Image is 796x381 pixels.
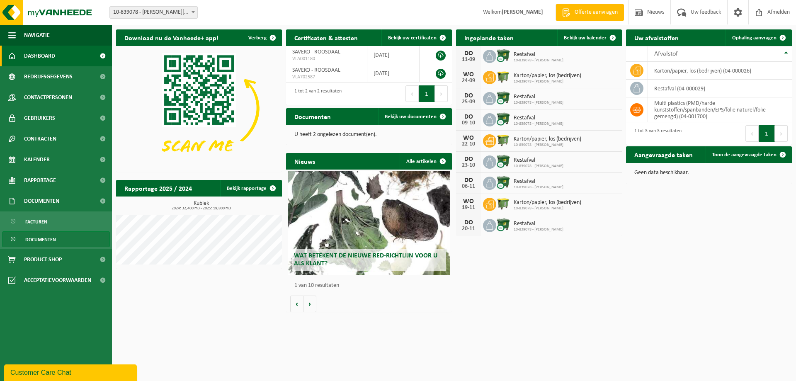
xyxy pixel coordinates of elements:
div: 20-11 [460,226,477,232]
div: DO [460,219,477,226]
span: Restafval [514,221,563,227]
span: 10-839078 - SAVEKO - ROOSDAAL [110,7,197,18]
div: WO [460,71,477,78]
span: Documenten [25,232,56,248]
a: Bekijk uw documenten [378,108,451,125]
span: 10-839078 - [PERSON_NAME] [514,100,563,105]
div: 25-09 [460,99,477,105]
img: WB-1100-CU [496,218,510,232]
span: SAVEKO - ROOSDAAL [292,49,340,55]
button: Previous [745,125,759,142]
span: Verberg [248,35,267,41]
a: Alle artikelen [400,153,451,170]
button: 1 [419,85,435,102]
img: WB-1100-CU [496,112,510,126]
span: Afvalstof [654,51,678,57]
span: 2024: 32,400 m3 - 2025: 19,800 m3 [120,206,282,211]
span: 10-839078 - [PERSON_NAME] [514,185,563,190]
div: 19-11 [460,205,477,211]
span: 10-839078 - [PERSON_NAME] [514,58,563,63]
span: Wat betekent de nieuwe RED-richtlijn voor u als klant? [294,252,437,267]
span: Restafval [514,51,563,58]
h2: Documenten [286,108,339,124]
h2: Ingeplande taken [456,29,522,46]
span: Restafval [514,94,563,100]
button: Previous [405,85,419,102]
span: VLA001180 [292,56,361,62]
div: 11-09 [460,57,477,63]
a: Bekijk rapportage [220,180,281,197]
h3: Kubiek [120,201,282,211]
div: DO [460,156,477,163]
span: Restafval [514,178,563,185]
span: Navigatie [24,25,50,46]
td: karton/papier, los (bedrijven) (04-000026) [648,62,792,80]
div: 1 tot 2 van 2 resultaten [290,85,342,103]
a: Facturen [2,214,110,229]
span: Bekijk uw documenten [385,114,437,119]
a: Bekijk uw kalender [557,29,621,46]
img: WB-1100-CU [496,49,510,63]
td: multi plastics (PMD/harde kunststoffen/spanbanden/EPS/folie naturel/folie gemengd) (04-001700) [648,97,792,122]
span: Acceptatievoorwaarden [24,270,91,291]
span: Ophaling aanvragen [732,35,777,41]
span: Karton/papier, los (bedrijven) [514,73,581,79]
td: [DATE] [367,46,420,64]
img: WB-1100-CU [496,175,510,189]
span: Kalender [24,149,50,170]
span: Product Shop [24,249,62,270]
div: WO [460,135,477,141]
span: VLA702587 [292,74,361,80]
img: WB-1100-CU [496,154,510,168]
div: 09-10 [460,120,477,126]
p: Geen data beschikbaar. [634,170,784,176]
div: 1 tot 3 van 3 resultaten [630,124,682,143]
button: Next [435,85,448,102]
img: Download de VHEPlus App [116,46,282,170]
h2: Certificaten & attesten [286,29,366,46]
img: WB-1100-CU [496,91,510,105]
a: Toon de aangevraagde taken [706,146,791,163]
a: Bekijk uw certificaten [381,29,451,46]
span: 10-839078 - [PERSON_NAME] [514,164,563,169]
span: Offerte aanvragen [573,8,620,17]
img: WB-1100-HPE-GN-50 [496,197,510,211]
span: Gebruikers [24,108,55,129]
span: Bedrijfsgegevens [24,66,73,87]
div: DO [460,114,477,120]
button: 1 [759,125,775,142]
td: [DATE] [367,64,420,83]
span: Rapportage [24,170,56,191]
div: DO [460,177,477,184]
a: Wat betekent de nieuwe RED-richtlijn voor u als klant? [288,171,450,275]
span: Contactpersonen [24,87,72,108]
div: 06-11 [460,184,477,189]
button: Verberg [242,29,281,46]
div: WO [460,198,477,205]
h2: Nieuws [286,153,323,169]
h2: Uw afvalstoffen [626,29,687,46]
span: 10-839078 - [PERSON_NAME] [514,79,581,84]
h2: Rapportage 2025 / 2024 [116,180,200,196]
span: 10-839078 - [PERSON_NAME] [514,121,563,126]
span: Karton/papier, los (bedrijven) [514,199,581,206]
div: DO [460,92,477,99]
span: Dashboard [24,46,55,66]
span: Contracten [24,129,56,149]
span: Facturen [25,214,47,230]
span: 10-839078 - [PERSON_NAME] [514,227,563,232]
span: Toon de aangevraagde taken [712,152,777,158]
span: SAVEKO - ROOSDAAL [292,67,340,73]
p: 1 van 10 resultaten [294,283,448,289]
td: restafval (04-000029) [648,80,792,97]
span: Restafval [514,157,563,164]
span: 10-839078 - [PERSON_NAME] [514,206,581,211]
button: Volgende [303,296,316,312]
img: WB-1100-HPE-GN-50 [496,70,510,84]
div: 24-09 [460,78,477,84]
iframe: chat widget [4,363,138,381]
span: 10-839078 - [PERSON_NAME] [514,143,581,148]
div: 22-10 [460,141,477,147]
a: Documenten [2,231,110,247]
